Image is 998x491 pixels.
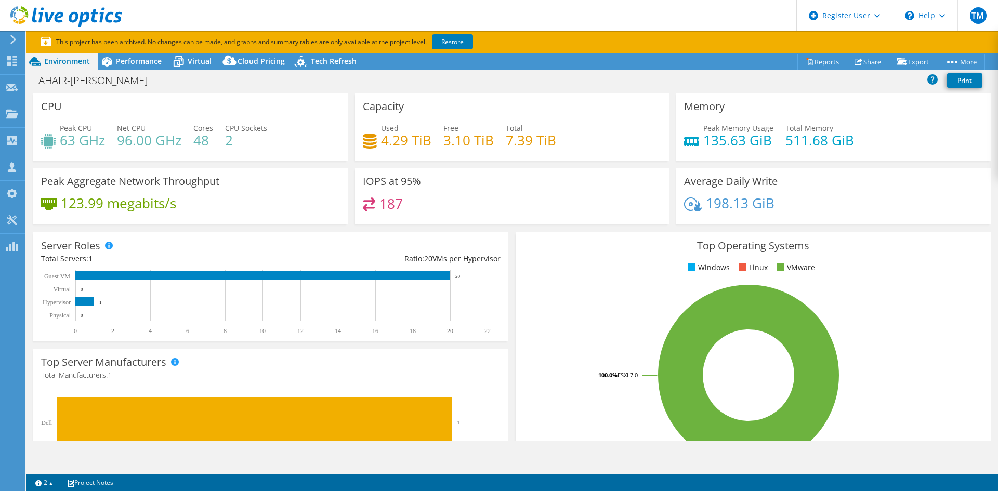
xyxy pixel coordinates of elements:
[88,254,93,263] span: 1
[785,135,854,146] h4: 511.68 GiB
[271,253,501,264] div: Ratio: VMs per Hypervisor
[443,123,458,133] span: Free
[81,287,83,292] text: 0
[41,356,166,368] h3: Top Server Manufacturers
[947,73,982,88] a: Print
[49,312,71,319] text: Physical
[238,56,285,66] span: Cloud Pricing
[618,371,638,379] tspan: ESXi 7.0
[443,135,494,146] h4: 3.10 TiB
[61,197,176,209] h4: 123.99 megabits/s
[225,135,267,146] h4: 2
[937,54,985,70] a: More
[684,101,725,112] h3: Memory
[598,371,618,379] tspan: 100.0%
[381,135,431,146] h4: 4.29 TiB
[372,327,378,335] text: 16
[193,135,213,146] h4: 48
[905,11,914,20] svg: \n
[703,135,773,146] h4: 135.63 GiB
[706,197,774,209] h4: 198.13 GiB
[99,300,102,305] text: 1
[363,176,421,187] h3: IOPS at 95%
[188,56,212,66] span: Virtual
[311,56,357,66] span: Tech Refresh
[111,327,114,335] text: 2
[54,286,71,293] text: Virtual
[186,327,189,335] text: 6
[506,123,523,133] span: Total
[335,327,341,335] text: 14
[410,327,416,335] text: 18
[297,327,304,335] text: 12
[970,7,987,24] span: TM
[379,198,403,209] h4: 187
[774,262,815,273] li: VMware
[432,34,473,49] a: Restore
[484,327,491,335] text: 22
[81,313,83,318] text: 0
[684,176,778,187] h3: Average Daily Write
[74,327,77,335] text: 0
[60,476,121,489] a: Project Notes
[41,176,219,187] h3: Peak Aggregate Network Throughput
[41,369,501,381] h4: Total Manufacturers:
[797,54,847,70] a: Reports
[41,101,62,112] h3: CPU
[225,123,267,133] span: CPU Sockets
[506,135,556,146] h4: 7.39 TiB
[193,123,213,133] span: Cores
[889,54,937,70] a: Export
[41,419,52,427] text: Dell
[703,123,773,133] span: Peak Memory Usage
[44,273,70,280] text: Guest VM
[785,123,833,133] span: Total Memory
[424,254,432,263] span: 20
[224,327,227,335] text: 8
[41,36,550,48] p: This project has been archived. No changes can be made, and graphs and summary tables are only av...
[737,262,768,273] li: Linux
[259,327,266,335] text: 10
[457,419,460,426] text: 1
[847,54,889,70] a: Share
[28,476,60,489] a: 2
[60,135,105,146] h4: 63 GHz
[34,75,164,86] h1: AHAIR-[PERSON_NAME]
[381,123,399,133] span: Used
[60,123,92,133] span: Peak CPU
[117,123,146,133] span: Net CPU
[447,327,453,335] text: 20
[108,370,112,380] span: 1
[455,274,461,279] text: 20
[686,262,730,273] li: Windows
[149,327,152,335] text: 4
[116,56,162,66] span: Performance
[44,56,90,66] span: Environment
[117,135,181,146] h4: 96.00 GHz
[41,253,271,264] div: Total Servers:
[523,240,983,251] h3: Top Operating Systems
[41,240,100,251] h3: Server Roles
[363,101,404,112] h3: Capacity
[43,299,71,306] text: Hypervisor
